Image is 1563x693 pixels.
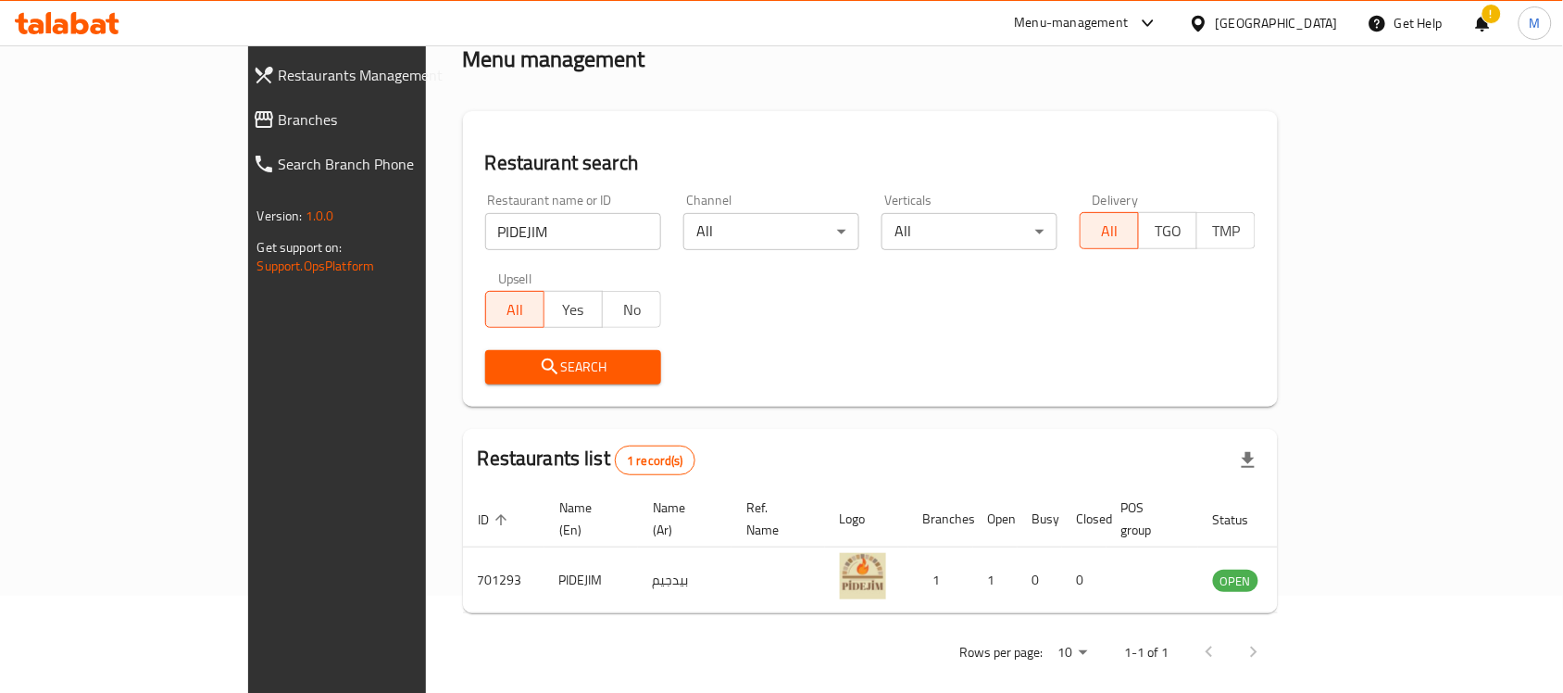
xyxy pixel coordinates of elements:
button: No [602,291,661,328]
button: All [1080,212,1139,249]
td: PIDEJIM [544,548,638,613]
div: Menu-management [1015,12,1129,34]
div: Rows per page: [1050,639,1094,667]
span: 1 record(s) [616,452,694,470]
span: Ref. Name [746,497,803,541]
div: All [683,213,859,250]
a: Support.OpsPlatform [257,254,375,278]
span: Name (Ar) [653,497,709,541]
span: OPEN [1213,571,1258,592]
td: 1 [973,548,1018,613]
div: All [882,213,1057,250]
span: 1.0.0 [306,204,334,228]
div: [GEOGRAPHIC_DATA] [1216,13,1338,33]
button: Yes [544,291,603,328]
th: Busy [1018,491,1062,548]
span: Restaurants Management [279,64,494,86]
button: All [485,291,544,328]
th: Branches [908,491,973,548]
input: Search for restaurant name or ID.. [485,213,661,250]
span: Version: [257,204,303,228]
span: TMP [1205,218,1248,245]
span: Status [1213,509,1273,531]
span: No [610,296,654,323]
a: Branches [238,97,509,142]
td: 0 [1018,548,1062,613]
span: Search [500,356,646,379]
button: Search [485,350,661,384]
span: ID [478,509,513,531]
h2: Menu management [463,44,645,74]
span: Yes [552,296,595,323]
th: Open [973,491,1018,548]
th: Closed [1062,491,1107,548]
img: PIDEJIM [840,553,886,599]
label: Delivery [1093,194,1139,207]
p: 1-1 of 1 [1124,641,1169,664]
span: All [494,296,537,323]
h2: Restaurants list [478,445,695,475]
button: TMP [1196,212,1256,249]
button: TGO [1138,212,1197,249]
div: Total records count [615,446,695,475]
p: Rows per page: [959,641,1043,664]
a: Search Branch Phone [238,142,509,186]
h2: Restaurant search [485,149,1257,177]
a: Restaurants Management [238,53,509,97]
td: بيدجيم [638,548,731,613]
span: All [1088,218,1132,245]
span: Get support on: [257,235,343,259]
span: M [1530,13,1541,33]
span: Search Branch Phone [279,153,494,175]
th: Logo [825,491,908,548]
td: 0 [1062,548,1107,613]
span: Name (En) [559,497,616,541]
label: Upsell [498,272,532,285]
td: 1 [908,548,973,613]
span: TGO [1146,218,1190,245]
div: Export file [1226,438,1270,483]
table: enhanced table [463,491,1359,613]
span: POS group [1121,497,1176,541]
span: Branches [279,108,494,131]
